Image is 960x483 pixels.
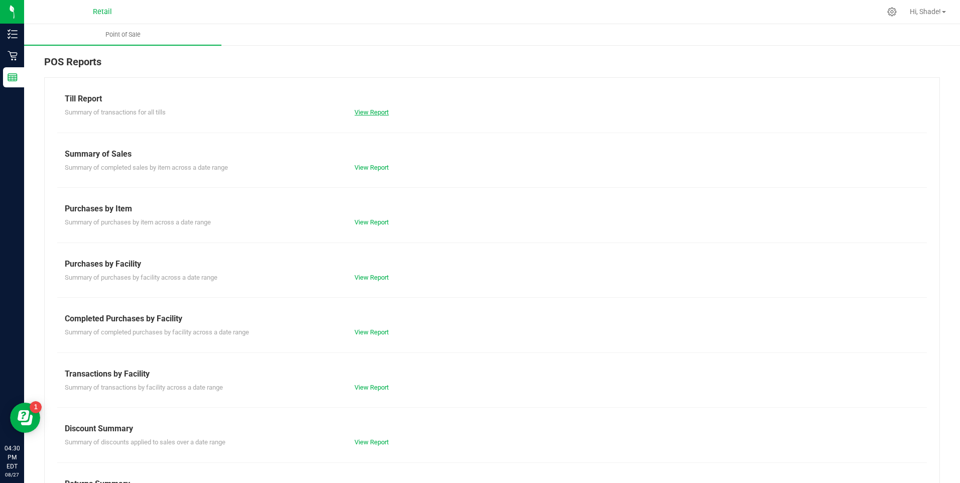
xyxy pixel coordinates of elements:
div: Manage settings [886,7,898,17]
div: Completed Purchases by Facility [65,313,919,325]
span: Hi, Shade! [910,8,941,16]
span: Summary of purchases by item across a date range [65,218,211,226]
span: Summary of purchases by facility across a date range [65,274,217,281]
span: Summary of transactions by facility across a date range [65,384,223,391]
span: Point of Sale [92,30,154,39]
div: Summary of Sales [65,148,919,160]
a: View Report [354,384,389,391]
span: Retail [93,8,112,16]
inline-svg: Reports [8,72,18,82]
span: Summary of completed sales by item across a date range [65,164,228,171]
div: Discount Summary [65,423,919,435]
a: View Report [354,108,389,116]
div: Till Report [65,93,919,105]
a: View Report [354,438,389,446]
a: View Report [354,164,389,171]
div: Purchases by Facility [65,258,919,270]
inline-svg: Retail [8,51,18,61]
span: Summary of completed purchases by facility across a date range [65,328,249,336]
a: View Report [354,274,389,281]
span: Summary of transactions for all tills [65,108,166,116]
p: 04:30 PM EDT [5,444,20,471]
iframe: Resource center unread badge [30,401,42,413]
a: View Report [354,328,389,336]
div: Purchases by Item [65,203,919,215]
p: 08/27 [5,471,20,478]
div: Transactions by Facility [65,368,919,380]
a: Point of Sale [24,24,221,45]
div: POS Reports [44,54,940,77]
span: Summary of discounts applied to sales over a date range [65,438,225,446]
a: View Report [354,218,389,226]
inline-svg: Inventory [8,29,18,39]
iframe: Resource center [10,403,40,433]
